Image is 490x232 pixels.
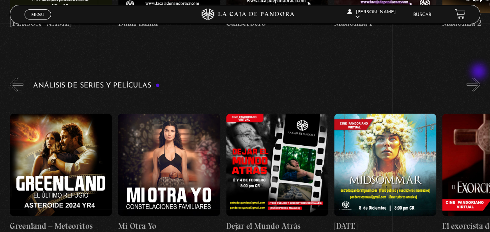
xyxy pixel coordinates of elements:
[33,82,160,89] h3: Análisis de series y películas
[347,10,395,20] span: [PERSON_NAME]
[455,9,465,20] a: View your shopping cart
[10,17,112,29] h4: [PERSON_NAME]
[10,78,23,91] button: Previous
[467,78,480,91] button: Next
[29,19,47,24] span: Cerrar
[413,12,432,17] a: Buscar
[31,12,44,17] span: Menu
